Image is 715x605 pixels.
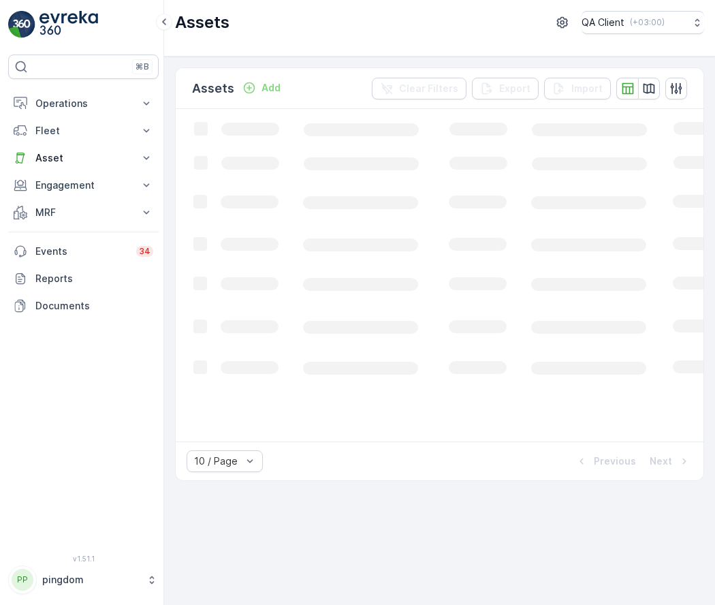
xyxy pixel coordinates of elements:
[582,11,704,34] button: QA Client(+03:00)
[648,453,693,469] button: Next
[8,238,159,265] a: Events34
[8,117,159,144] button: Fleet
[8,292,159,320] a: Documents
[35,179,131,192] p: Engagement
[499,82,530,95] p: Export
[399,82,458,95] p: Clear Filters
[136,61,149,72] p: ⌘B
[35,299,153,313] p: Documents
[35,97,131,110] p: Operations
[35,206,131,219] p: MRF
[139,246,150,257] p: 34
[573,453,637,469] button: Previous
[8,555,159,563] span: v 1.51.1
[650,454,672,468] p: Next
[8,144,159,172] button: Asset
[39,11,98,38] img: logo_light-DOdMpM7g.png
[12,569,33,591] div: PP
[472,78,539,99] button: Export
[237,80,286,96] button: Add
[35,272,153,285] p: Reports
[8,565,159,594] button: PPpingdom
[192,79,234,98] p: Assets
[35,124,131,138] p: Fleet
[175,12,229,33] p: Assets
[42,573,140,587] p: pingdom
[372,78,466,99] button: Clear Filters
[35,151,131,165] p: Asset
[8,11,35,38] img: logo
[582,16,624,29] p: QA Client
[261,81,281,95] p: Add
[630,17,665,28] p: ( +03:00 )
[594,454,636,468] p: Previous
[8,172,159,199] button: Engagement
[544,78,611,99] button: Import
[35,245,128,258] p: Events
[8,90,159,117] button: Operations
[8,265,159,292] a: Reports
[571,82,603,95] p: Import
[8,199,159,226] button: MRF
